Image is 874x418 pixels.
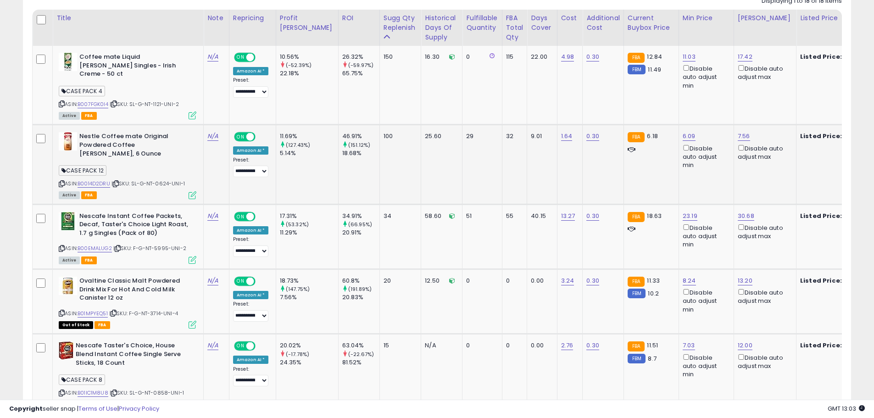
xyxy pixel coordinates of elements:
a: B01IC1M8U8 [78,389,108,397]
div: 25.60 [425,132,455,140]
b: Listed Price: [800,276,842,285]
a: 4.98 [561,52,574,61]
a: 2.76 [561,341,573,350]
div: 60.8% [342,277,379,285]
small: FBA [628,53,645,63]
div: Disable auto adjust max [738,63,789,81]
span: | SKU: SL-G-NT-0858-UNI-1 [110,389,184,396]
div: 150 [384,53,414,61]
span: OFF [254,133,269,141]
span: | SKU: F-G-NT-5995-UNI-2 [113,245,186,252]
a: 23.19 [683,212,697,221]
div: Min Price [683,13,730,23]
div: Disable auto adjust min [683,223,727,249]
span: All listings currently available for purchase on Amazon [59,112,80,120]
div: Preset: [233,157,269,178]
small: (-17.78%) [286,351,309,358]
a: B007FGK0I4 [78,100,108,108]
a: Privacy Policy [119,404,159,413]
b: Coffee mate Liquid [PERSON_NAME] Singles - Irish Creme - 50 ct [79,53,191,81]
span: CASE PACK 4 [59,86,105,96]
small: (147.75%) [286,285,310,293]
div: 32 [506,132,520,140]
div: 58.60 [425,212,455,220]
div: 26.32% [342,53,379,61]
div: ASIN: [59,341,196,407]
div: Current Buybox Price [628,13,675,33]
div: 17.31% [280,212,338,220]
div: Days Cover [531,13,553,33]
span: CASE PACK 12 [59,165,106,176]
div: Disable auto adjust min [683,287,727,314]
div: Profit [PERSON_NAME] [280,13,334,33]
span: 10.2 [648,289,659,298]
small: (151.12%) [348,141,370,149]
b: Listed Price: [800,132,842,140]
div: Preset: [233,366,269,387]
div: Amazon AI * [233,291,269,299]
span: 6.18 [647,132,658,140]
div: Additional Cost [586,13,620,33]
small: (66.95%) [348,221,372,228]
div: Disable auto adjust min [683,352,727,379]
span: OFF [254,278,269,285]
a: 0.30 [586,276,599,285]
a: 0.30 [586,212,599,221]
small: FBA [628,132,645,142]
div: 15 [384,341,414,350]
div: 40.15 [531,212,550,220]
small: (-59.97%) [348,61,373,69]
span: OFF [254,342,269,350]
small: FBA [628,341,645,351]
span: OFF [254,54,269,61]
div: FBA Total Qty [506,13,523,42]
div: Preset: [233,77,269,98]
div: Amazon AI * [233,67,269,75]
div: 0 [506,341,520,350]
div: 34.91% [342,212,379,220]
div: 20.91% [342,229,379,237]
div: 9.01 [531,132,550,140]
img: 51xSkgbWZdL._SL40_.jpg [59,341,73,360]
a: 13.20 [738,276,752,285]
a: N/A [207,132,218,141]
span: All listings currently available for purchase on Amazon [59,191,80,199]
span: ON [235,133,246,141]
div: Cost [561,13,579,23]
a: N/A [207,52,218,61]
span: ON [235,54,246,61]
small: (53.32%) [286,221,309,228]
div: 51 [466,212,495,220]
div: 11.69% [280,132,338,140]
span: | SKU: F-G-NT-3714-UNI-4 [109,310,178,317]
div: ASIN: [59,132,196,198]
div: Preset: [233,301,269,322]
div: 0 [466,341,495,350]
small: (-22.67%) [348,351,374,358]
b: Listed Price: [800,52,842,61]
span: 8.7 [648,354,656,363]
div: 46.91% [342,132,379,140]
img: 419nwiMTwBL._SL40_.jpg [59,277,77,295]
div: 34 [384,212,414,220]
div: 63.04% [342,341,379,350]
div: 12.50 [425,277,455,285]
small: FBM [628,354,646,363]
a: 1.64 [561,132,573,141]
span: ON [235,278,246,285]
div: 20.02% [280,341,338,350]
div: 22.00 [531,53,550,61]
div: Disable auto adjust max [738,287,789,305]
div: ASIN: [59,277,196,328]
a: N/A [207,276,218,285]
div: 81.52% [342,358,379,367]
span: FBA [95,321,110,329]
div: 18.68% [342,149,379,157]
span: FBA [81,256,97,264]
div: 20 [384,277,414,285]
div: 5.14% [280,149,338,157]
div: 0.00 [531,277,550,285]
div: 10.56% [280,53,338,61]
a: 30.68 [738,212,754,221]
th: Please note that this number is a calculation based on your required days of coverage and your ve... [379,10,421,46]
